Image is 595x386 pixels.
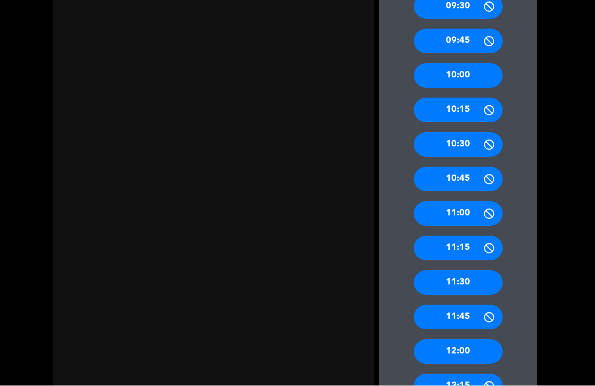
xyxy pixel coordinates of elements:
[414,64,503,88] div: 10:00
[414,167,503,192] div: 10:45
[414,29,503,54] div: 09:45
[414,98,503,123] div: 10:15
[414,133,503,157] div: 10:30
[414,305,503,330] div: 11:45
[414,236,503,261] div: 11:15
[414,271,503,295] div: 11:30
[414,202,503,226] div: 11:00
[414,340,503,364] div: 12:00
